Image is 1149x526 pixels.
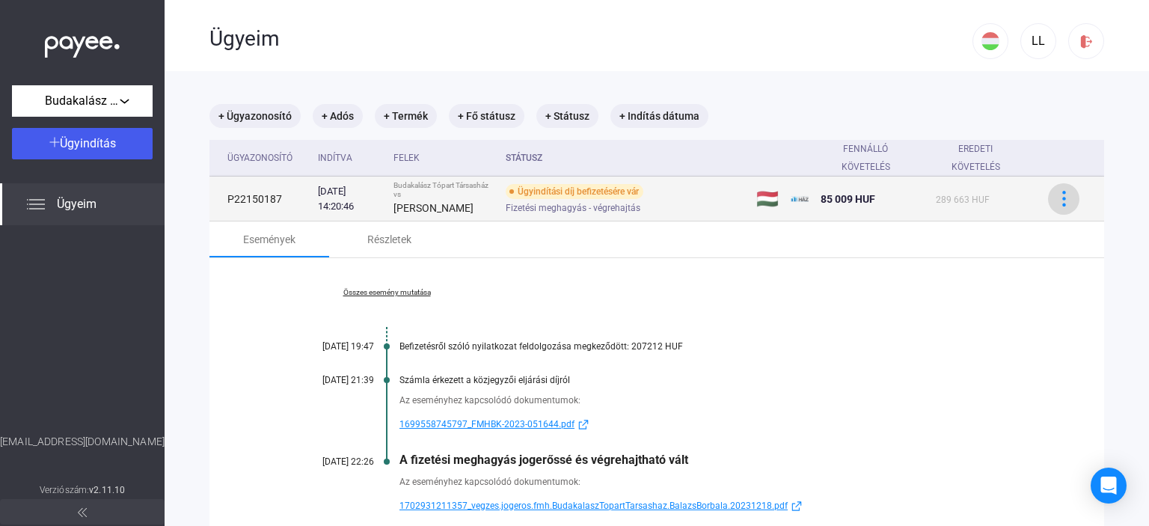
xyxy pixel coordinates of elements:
div: [DATE] 22:26 [284,456,374,467]
span: 1702931211357_vegzes.jogeros.fmh.BudakalaszTopartTarsashaz.BalazsBorbala.20231218.pdf [399,497,788,515]
button: HU [972,23,1008,59]
img: HU [981,32,999,50]
div: Események [243,230,295,248]
div: Számla érkezett a közjegyzői eljárási díjról [399,375,1029,385]
div: Felek [393,149,420,167]
td: P22150187 [209,177,312,221]
strong: v2.11.10 [89,485,125,495]
div: [DATE] 19:47 [284,341,374,352]
div: [DATE] 21:39 [284,375,374,385]
div: Ügyazonosító [227,149,306,167]
div: Befizetésről szóló nyilatkozat feldolgozása megkeződött: 207212 HUF [399,341,1029,352]
div: Az eseményhez kapcsolódó dokumentumok: [399,474,1029,489]
div: Ügyazonosító [227,149,292,167]
button: LL [1020,23,1056,59]
div: Indítva [318,149,382,167]
mat-chip: + Indítás dátuma [610,104,708,128]
span: Ügyindítás [60,136,116,150]
span: Ügyeim [57,195,96,213]
div: Ügyindítási díj befizetésére vár [506,184,643,199]
span: Fizetési meghagyás - végrehajtás [506,199,640,217]
button: logout-red [1068,23,1104,59]
span: 85 009 HUF [821,193,875,205]
th: Státusz [500,140,750,177]
div: Eredeti követelés [936,140,1016,176]
a: Összes esemény mutatása [284,288,489,297]
img: more-blue [1056,191,1072,207]
img: list.svg [27,195,45,213]
span: Budakalász Tópart Társasház [45,92,120,110]
img: ehaz-mini [791,190,809,208]
mat-chip: + Termék [375,104,437,128]
div: Az eseményhez kapcsolódó dokumentumok: [399,393,1029,408]
mat-chip: + Ügyazonosító [209,104,301,128]
div: Fennálló követelés [821,140,910,176]
td: 🇭🇺 [750,177,785,221]
mat-chip: + Adós [313,104,363,128]
div: Fennálló követelés [821,140,923,176]
div: A fizetési meghagyás jogerőssé és végrehajtható vált [399,453,1029,467]
a: 1699558745797_FMHBK-2023-051644.pdfexternal-link-blue [399,415,1029,433]
div: Open Intercom Messenger [1091,468,1127,504]
mat-chip: + Fő státusz [449,104,524,128]
img: white-payee-white-dot.svg [45,28,120,58]
img: arrow-double-left-grey.svg [78,508,87,517]
img: external-link-blue [574,419,592,430]
div: Ügyeim [209,26,972,52]
button: Budakalász Tópart Társasház [12,85,153,117]
div: Budakalász Tópart Társasház vs [393,181,494,199]
div: Részletek [367,230,411,248]
span: 1699558745797_FMHBK-2023-051644.pdf [399,415,574,433]
div: Eredeti követelés [936,140,1029,176]
div: Indítva [318,149,352,167]
div: [DATE] 14:20:46 [318,184,382,214]
img: logout-red [1079,34,1094,49]
button: Ügyindítás [12,128,153,159]
a: 1702931211357_vegzes.jogeros.fmh.BudakalaszTopartTarsashaz.BalazsBorbala.20231218.pdfexternal-lin... [399,497,1029,515]
span: 289 663 HUF [936,195,990,205]
mat-chip: + Státusz [536,104,598,128]
div: LL [1026,32,1051,50]
img: plus-white.svg [49,137,60,147]
button: more-blue [1048,183,1079,215]
div: Felek [393,149,494,167]
strong: [PERSON_NAME] [393,202,474,214]
img: external-link-blue [788,501,806,512]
